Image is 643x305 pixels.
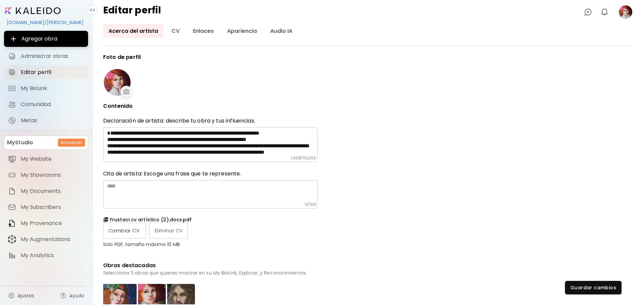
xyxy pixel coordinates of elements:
[109,227,141,234] span: Cambiar CV
[21,172,84,178] span: My Showrooms
[103,223,146,239] label: Cambiar CV
[4,168,88,182] a: itemMy Showrooms
[149,223,188,239] label: Eliminar CV
[17,292,34,299] span: Ajustes
[8,68,16,76] img: Editar perfil icon
[90,7,95,13] img: collapse
[103,241,317,247] p: Solo PDF, tamaño máximo 10 MB
[291,155,316,161] h6: 1,408 / 10,000
[69,292,84,299] span: Ayuda
[103,5,161,19] h4: Editar perfil
[21,236,84,243] span: My Augmentations
[103,24,163,38] a: Acerca del artista
[21,117,84,124] span: Metas
[570,284,616,291] span: Guardar cambios
[222,24,262,38] a: Apariencia
[8,117,16,125] img: Metas icon
[60,292,67,299] img: help
[4,217,88,230] a: itemMy Provenance
[21,204,84,211] span: My Subscribers
[8,203,16,211] img: item
[21,101,84,108] span: Comunidad
[21,69,84,76] span: Editar perfil
[8,219,16,227] img: item
[103,103,317,109] p: Contenido
[8,251,16,259] img: item
[21,188,84,195] span: My Documents
[110,217,192,223] h6: Frustaci cv artístico (2).docx.pdf
[56,289,88,302] a: Ayuda
[599,6,610,18] button: bellIcon
[8,84,16,92] img: My BioLink icon
[305,202,316,207] h6: 0 / 100
[8,52,16,60] img: Administrar obras icon
[9,35,83,43] span: Agregar obra
[4,66,88,79] a: Editar perfil iconEditar perfil
[8,235,16,244] img: item
[600,8,609,16] img: bellIcon
[4,17,88,28] div: [DOMAIN_NAME]/[PERSON_NAME]
[4,82,88,95] a: completeMy BioLink iconMy BioLink
[8,100,16,108] img: Comunidad icon
[21,53,84,60] span: Administrar obras
[4,98,88,111] a: Comunidad iconComunidad
[8,187,16,195] img: item
[7,139,33,147] p: MyStudio
[155,227,183,234] span: Eliminar CV
[4,249,88,262] a: itemMy Analytics
[4,201,88,214] a: itemMy Subscribers
[21,220,84,227] span: My Provenance
[8,292,15,299] img: settings
[21,252,84,259] span: My Analytics
[584,8,592,16] img: chatIcon
[21,85,84,92] span: My BioLink
[166,24,185,38] a: CV
[4,114,88,127] a: completeMetas iconMetas
[21,156,84,162] span: My Website
[4,184,88,198] a: itemMy Documents
[188,24,219,38] a: Enlaces
[103,270,317,276] h6: Selecciona 3 obras que quieres mostrar en su My BioLink, Explorar, y Reconocimientos.
[565,281,622,294] button: Guardar cambios
[103,261,317,270] h6: Obras destacadas
[8,155,16,163] img: item
[103,170,317,177] h6: Cita de artista: Escoge una frase que te represente.
[4,233,88,246] a: itemMy Augmentations
[4,50,88,63] a: Administrar obras iconAdministrar obras
[4,152,88,166] a: itemMy Website
[4,289,38,302] a: Ajustes
[61,140,82,146] h6: Actualizar
[103,117,317,125] p: Declaración de artista: describe tu obra y tus influencias.
[265,24,298,38] a: Audio IA
[4,31,88,47] button: Agregar obra
[8,171,16,179] img: item
[103,54,317,60] p: Foto de perfil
